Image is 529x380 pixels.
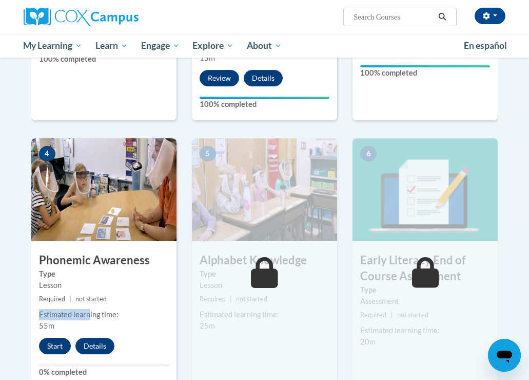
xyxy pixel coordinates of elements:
button: Start [39,338,71,354]
span: | [230,295,232,303]
button: Details [75,338,114,354]
button: Review [200,70,239,86]
span: | [390,311,393,319]
span: 55m [39,321,54,330]
a: En español [457,35,514,57]
a: Engage [134,34,186,58]
img: Cox Campus [24,8,139,26]
span: 5 [200,146,216,161]
a: Cox Campus [24,8,174,26]
span: Explore [192,40,233,52]
span: 15m [200,53,215,62]
a: About [240,34,288,58]
span: | [69,295,71,303]
span: 6 [360,146,377,161]
button: Search [435,11,450,23]
button: Account Settings [475,8,505,24]
a: Learn [89,34,134,58]
span: Learn [95,40,128,52]
a: My Learning [17,34,89,58]
span: 4 [39,146,55,161]
label: Type [200,268,329,280]
input: Search Courses [352,11,435,23]
div: Lesson [200,280,329,291]
div: Your progress [360,65,490,67]
span: My Learning [23,40,82,52]
span: Required [39,295,65,303]
span: Engage [141,40,180,52]
div: Estimated learning time: [39,309,169,320]
span: not started [75,295,107,303]
label: 100% completed [39,53,169,65]
span: 20m [360,337,376,346]
img: Course Image [192,138,337,241]
h3: Phonemic Awareness [31,252,177,268]
a: Explore [186,34,240,58]
img: Course Image [31,138,177,241]
div: Your progress [200,97,329,99]
span: 25m [200,321,215,330]
span: About [247,40,282,52]
span: not started [236,295,267,303]
div: Main menu [16,34,514,58]
div: Lesson [39,280,169,291]
iframe: Button to launch messaging window [488,339,521,372]
label: Type [39,268,169,280]
h3: Alphabet Knowledge [192,252,337,268]
span: Required [200,295,226,303]
label: 0% completed [39,367,169,378]
img: Course Image [352,138,498,241]
h3: Early Literacy End of Course Assessment [352,252,498,284]
div: Estimated learning time: [200,309,329,320]
label: 100% completed [360,67,490,79]
span: not started [397,311,428,319]
div: Assessment [360,296,490,307]
div: Estimated learning time: [360,325,490,336]
span: En español [464,40,507,51]
button: Details [244,70,283,86]
span: Required [360,311,386,319]
label: 100% completed [200,99,329,110]
label: Type [360,284,490,296]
